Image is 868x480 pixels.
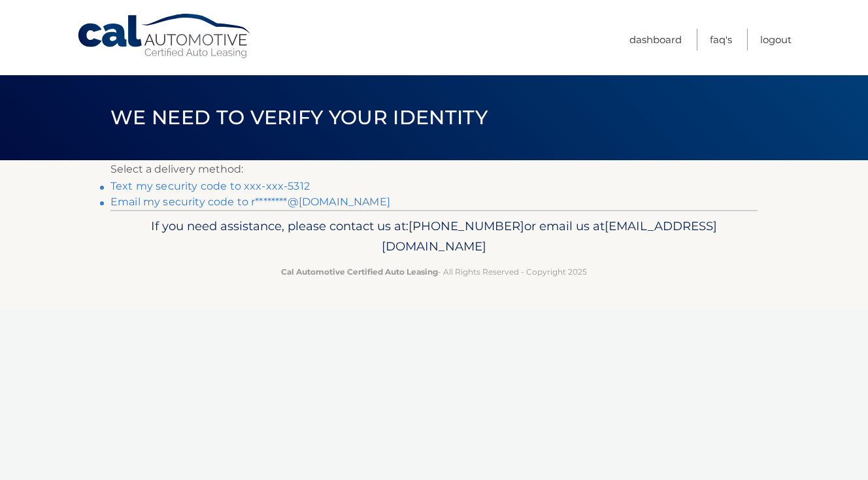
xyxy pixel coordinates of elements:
a: Cal Automotive [76,13,253,60]
span: We need to verify your identity [110,105,488,129]
p: Select a delivery method: [110,160,758,179]
a: Dashboard [629,29,682,50]
a: FAQ's [710,29,732,50]
a: Email my security code to r********@[DOMAIN_NAME] [110,196,390,208]
a: Text my security code to xxx-xxx-5312 [110,180,310,192]
strong: Cal Automotive Certified Auto Leasing [281,267,438,277]
p: - All Rights Reserved - Copyright 2025 [119,265,749,279]
a: Logout [760,29,792,50]
span: [PHONE_NUMBER] [409,218,524,233]
p: If you need assistance, please contact us at: or email us at [119,216,749,258]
